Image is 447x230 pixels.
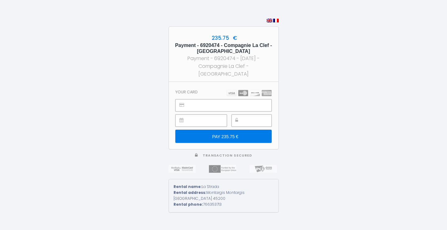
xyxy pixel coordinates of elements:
[273,19,279,22] img: fr.png
[174,184,274,190] div: La Strada
[174,54,273,78] div: Payment - 6920474 - [DATE] - Compagnie La Clef - [GEOGRAPHIC_DATA]
[189,115,226,126] iframe: Secure payment input frame
[210,34,237,42] span: 235.75 €
[175,90,198,94] h3: Your card
[174,184,202,189] strong: Rental name:
[174,190,274,202] div: Montargis Montargis [GEOGRAPHIC_DATA] 45200
[175,130,271,143] input: PAY 235.75 €
[203,153,252,158] span: Transaction secured
[227,90,272,96] img: carts.png
[174,202,274,208] div: 766353713
[267,19,272,22] img: en.png
[189,100,271,111] iframe: Secure payment input frame
[174,190,206,195] strong: Rental address:
[246,115,271,126] iframe: Secure payment input frame
[174,42,273,54] h5: Payment - 6920474 - Compagnie La Clef - [GEOGRAPHIC_DATA]
[174,202,203,207] strong: Rental phone:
